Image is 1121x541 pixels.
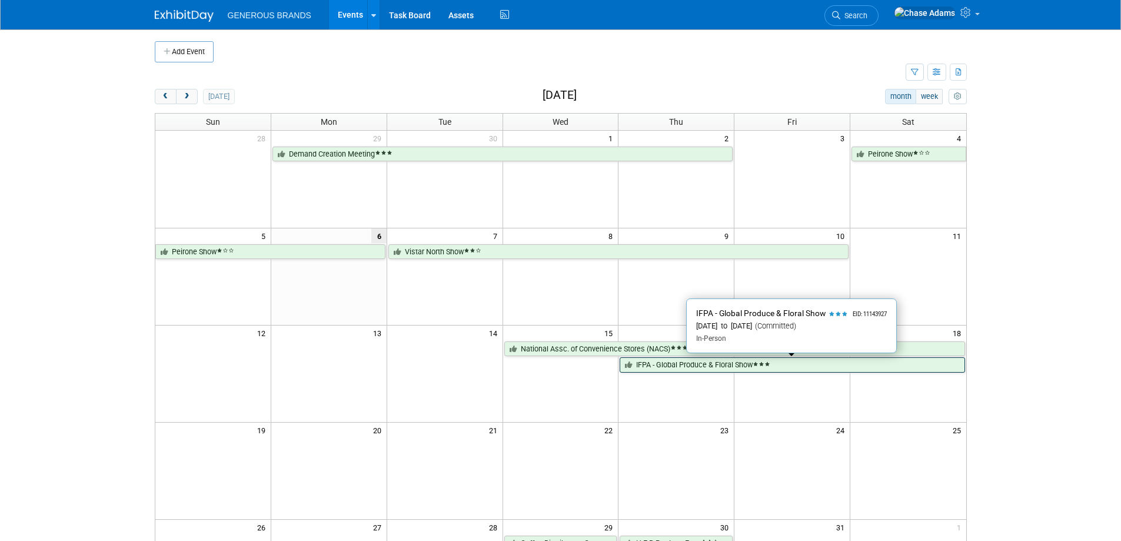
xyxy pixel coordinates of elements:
[848,311,887,317] span: EID: 11143927
[504,341,965,357] a: National Assc. of Convenience Stores (NACS)
[956,131,966,145] span: 4
[620,357,964,373] a: IFPA - Global Produce & Floral Show
[203,89,234,104] button: [DATE]
[603,520,618,535] span: 29
[851,147,966,162] a: Peirone Show
[607,228,618,243] span: 8
[388,244,849,260] a: Vistar North Show
[603,423,618,437] span: 22
[839,131,850,145] span: 3
[492,228,503,243] span: 7
[824,5,879,26] a: Search
[952,423,966,437] span: 25
[256,131,271,145] span: 28
[256,326,271,340] span: 12
[669,117,683,127] span: Thu
[553,117,568,127] span: Wed
[916,89,943,104] button: week
[787,117,797,127] span: Fri
[488,520,503,535] span: 28
[835,423,850,437] span: 24
[723,131,734,145] span: 2
[696,334,726,343] span: In-Person
[488,326,503,340] span: 14
[155,41,214,62] button: Add Event
[372,423,387,437] span: 20
[723,228,734,243] span: 9
[206,117,220,127] span: Sun
[372,520,387,535] span: 27
[835,228,850,243] span: 10
[372,326,387,340] span: 13
[155,10,214,22] img: ExhibitDay
[607,131,618,145] span: 1
[835,520,850,535] span: 31
[256,423,271,437] span: 19
[321,117,337,127] span: Mon
[155,89,177,104] button: prev
[752,321,796,330] span: (Committed)
[371,228,387,243] span: 6
[256,520,271,535] span: 26
[543,89,577,102] h2: [DATE]
[885,89,916,104] button: month
[260,228,271,243] span: 5
[438,117,451,127] span: Tue
[155,244,385,260] a: Peirone Show
[719,423,734,437] span: 23
[272,147,733,162] a: Demand Creation Meeting
[952,326,966,340] span: 18
[954,93,962,101] i: Personalize Calendar
[603,326,618,340] span: 15
[719,520,734,535] span: 30
[956,520,966,535] span: 1
[894,6,956,19] img: Chase Adams
[488,423,503,437] span: 21
[176,89,198,104] button: next
[228,11,311,20] span: GENEROUS BRANDS
[696,321,887,331] div: [DATE] to [DATE]
[949,89,966,104] button: myCustomButton
[372,131,387,145] span: 29
[840,11,867,20] span: Search
[488,131,503,145] span: 30
[696,308,826,318] span: IFPA - Global Produce & Floral Show
[952,228,966,243] span: 11
[902,117,914,127] span: Sat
